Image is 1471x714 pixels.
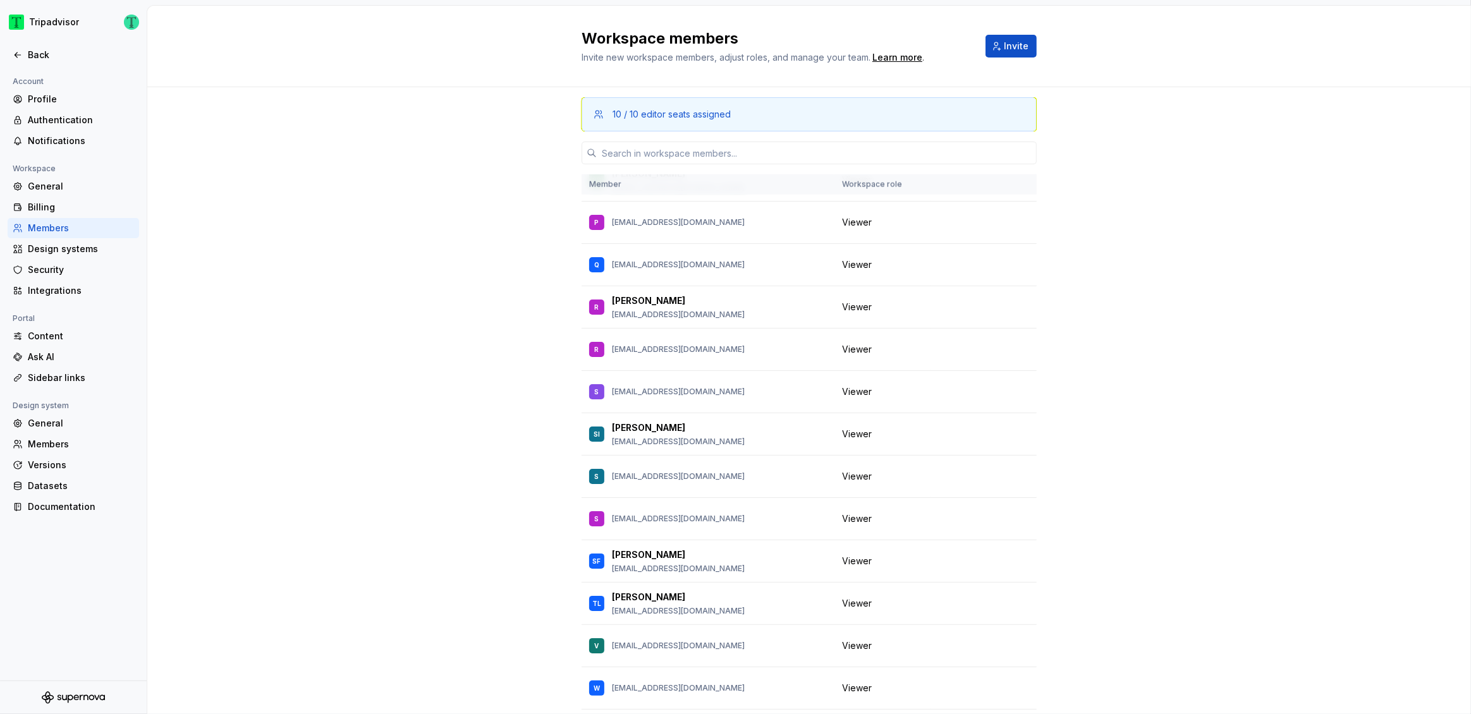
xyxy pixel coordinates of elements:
[612,548,685,561] p: [PERSON_NAME]
[28,201,134,214] div: Billing
[595,216,599,229] div: P
[595,470,599,483] div: S
[872,51,922,64] a: Learn more
[594,428,600,440] div: SI
[582,28,970,49] h2: Workspace members
[8,131,139,151] a: Notifications
[8,218,139,238] a: Members
[842,258,872,271] span: Viewer
[612,260,745,270] p: [EMAIL_ADDRESS][DOMAIN_NAME]
[8,368,139,388] a: Sidebar links
[595,639,599,652] div: V
[28,500,134,513] div: Documentation
[8,239,139,259] a: Design systems
[842,428,872,440] span: Viewer
[8,476,139,496] a: Datasets
[8,398,74,413] div: Design system
[612,683,745,693] p: [EMAIL_ADDRESS][DOMAIN_NAME]
[613,108,731,121] div: 10 / 10 editor seats assigned
[28,351,134,363] div: Ask AI
[8,347,139,367] a: Ask AI
[28,330,134,342] div: Content
[8,45,139,65] a: Back
[612,294,685,307] p: [PERSON_NAME]
[8,110,139,130] a: Authentication
[28,459,134,471] div: Versions
[842,682,872,694] span: Viewer
[8,434,139,454] a: Members
[986,35,1037,57] button: Invite
[28,93,134,106] div: Profile
[834,174,931,195] th: Workspace role
[28,284,134,297] div: Integrations
[1004,40,1028,52] span: Invite
[612,421,685,434] p: [PERSON_NAME]
[612,471,745,481] p: [EMAIL_ADDRESS][DOMAIN_NAME]
[28,135,134,147] div: Notifications
[28,480,134,492] div: Datasets
[8,74,49,89] div: Account
[597,142,1037,164] input: Search in workspace members...
[612,217,745,227] p: [EMAIL_ADDRESS][DOMAIN_NAME]
[612,310,745,320] p: [EMAIL_ADDRESS][DOMAIN_NAME]
[842,470,872,483] span: Viewer
[594,682,600,694] div: W
[28,49,134,61] div: Back
[28,372,134,384] div: Sidebar links
[612,387,745,397] p: [EMAIL_ADDRESS][DOMAIN_NAME]
[842,639,872,652] span: Viewer
[8,176,139,197] a: General
[8,326,139,346] a: Content
[612,591,685,603] p: [PERSON_NAME]
[8,260,139,280] a: Security
[595,385,599,398] div: S
[582,174,834,195] th: Member
[593,555,601,567] div: SF
[124,15,139,30] img: Thomas Dittmer
[870,53,924,63] span: .
[592,597,601,610] div: TL
[28,114,134,126] div: Authentication
[612,564,745,574] p: [EMAIL_ADDRESS][DOMAIN_NAME]
[842,512,872,525] span: Viewer
[612,606,745,616] p: [EMAIL_ADDRESS][DOMAIN_NAME]
[612,437,745,447] p: [EMAIL_ADDRESS][DOMAIN_NAME]
[582,52,870,63] span: Invite new workspace members, adjust roles, and manage your team.
[595,343,599,356] div: R
[842,555,872,567] span: Viewer
[28,263,134,276] div: Security
[29,16,79,28] div: Tripadvisor
[842,385,872,398] span: Viewer
[595,512,599,525] div: S
[8,89,139,109] a: Profile
[28,222,134,234] div: Members
[8,497,139,517] a: Documentation
[8,455,139,475] a: Versions
[595,301,599,313] div: R
[28,180,134,193] div: General
[3,8,144,36] button: TripadvisorThomas Dittmer
[28,243,134,255] div: Design systems
[8,311,40,326] div: Portal
[612,641,745,651] p: [EMAIL_ADDRESS][DOMAIN_NAME]
[9,15,24,30] img: 0ed0e8b8-9446-497d-bad0-376821b19aa5.png
[842,597,872,610] span: Viewer
[42,691,105,704] svg: Supernova Logo
[612,514,745,524] p: [EMAIL_ADDRESS][DOMAIN_NAME]
[8,161,61,176] div: Workspace
[8,197,139,217] a: Billing
[8,413,139,433] a: General
[612,344,745,354] p: [EMAIL_ADDRESS][DOMAIN_NAME]
[594,258,599,271] div: Q
[28,417,134,430] div: General
[842,301,872,313] span: Viewer
[842,343,872,356] span: Viewer
[28,438,134,451] div: Members
[8,281,139,301] a: Integrations
[842,216,872,229] span: Viewer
